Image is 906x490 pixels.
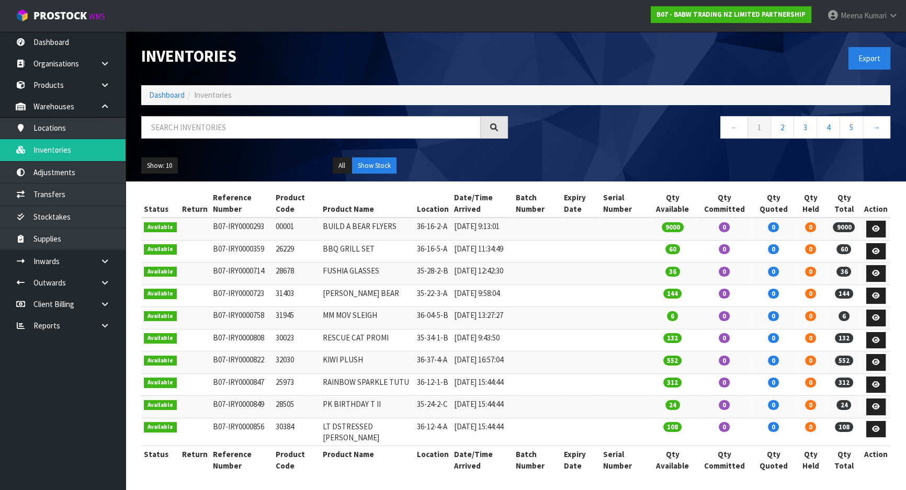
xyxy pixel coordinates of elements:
td: [DATE] 16:57:04 [451,351,513,374]
td: 35-22-3-A [414,284,451,307]
th: Serial Number [601,189,649,218]
span: 0 [768,378,779,388]
th: Qty Quoted [752,446,795,474]
th: Expiry Date [561,189,601,218]
th: Serial Number [601,446,649,474]
td: B07-IRY0000723 [210,284,273,307]
td: BBQ GRILL SET [320,240,414,263]
td: 36-16-2-A [414,218,451,240]
span: 108 [663,422,682,432]
td: 31403 [273,284,320,307]
td: [DATE] 11:34:49 [451,240,513,263]
td: [DATE] 9:13:01 [451,218,513,240]
td: [DATE] 9:58:04 [451,284,513,307]
td: 30023 [273,329,320,351]
td: B07-IRY0000808 [210,329,273,351]
button: Export [848,47,890,70]
a: 3 [794,116,817,139]
span: 0 [719,333,730,343]
input: Search inventories [141,116,481,139]
a: Dashboard [149,90,185,100]
nav: Page navigation [524,116,890,142]
span: Available [144,333,177,344]
th: Reference Number [210,446,273,474]
span: Available [144,289,177,299]
span: 0 [719,222,730,232]
td: 35-24-2-C [414,396,451,418]
th: Action [862,446,890,474]
span: 0 [805,289,816,299]
span: 0 [719,400,730,410]
th: Qty Total [826,189,862,218]
span: Available [144,400,177,411]
th: Location [414,189,451,218]
span: 0 [719,289,730,299]
td: [DATE] 9:43:50 [451,329,513,351]
span: 0 [805,244,816,254]
th: Qty Committed [696,189,752,218]
th: Qty Quoted [752,189,795,218]
th: Date/Time Arrived [451,446,513,474]
span: 6 [839,311,850,321]
a: → [863,116,890,139]
span: Available [144,378,177,388]
span: 552 [663,356,682,366]
span: Available [144,222,177,233]
span: 60 [836,244,851,254]
td: [DATE] 15:44:44 [451,418,513,446]
span: Meena [841,10,863,20]
th: Batch Number [513,446,561,474]
th: Location [414,446,451,474]
td: 28505 [273,396,320,418]
small: WMS [89,12,105,21]
td: LT DSTRESSED [PERSON_NAME] [320,418,414,446]
td: B07-IRY0000758 [210,307,273,329]
span: 0 [768,311,779,321]
th: Action [862,189,890,218]
th: Product Name [320,189,414,218]
td: B07-IRY0000359 [210,240,273,263]
button: All [333,157,351,174]
td: [DATE] 15:44:44 [451,396,513,418]
td: 35-28-2-B [414,263,451,285]
th: Batch Number [513,189,561,218]
span: 24 [665,400,680,410]
span: 0 [768,400,779,410]
td: RESCUE CAT PROMI [320,329,414,351]
th: Expiry Date [561,446,601,474]
span: 0 [768,333,779,343]
span: 132 [835,333,853,343]
span: 0 [768,422,779,432]
td: 36-12-1-B [414,373,451,396]
td: 00001 [273,218,320,240]
span: Available [144,267,177,277]
td: 36-37-4-A [414,351,451,374]
span: Available [144,244,177,255]
th: Qty Total [826,446,862,474]
td: B07-IRY0000293 [210,218,273,240]
span: 312 [663,378,682,388]
span: 0 [805,311,816,321]
a: B07 - BABW TRADING NZ LIMITED PARTNERSHIP [651,6,811,23]
th: Return [179,189,210,218]
span: 0 [805,333,816,343]
span: 144 [835,289,853,299]
td: MM MOV SLEIGH [320,307,414,329]
td: [DATE] 12:42:30 [451,263,513,285]
span: 0 [805,356,816,366]
span: 24 [836,400,851,410]
td: B07-IRY0000847 [210,373,273,396]
span: 312 [835,378,853,388]
span: 60 [665,244,680,254]
span: 0 [768,222,779,232]
th: Product Name [320,446,414,474]
td: 32030 [273,351,320,374]
span: 0 [768,267,779,277]
strong: B07 - BABW TRADING NZ LIMITED PARTNERSHIP [656,10,806,19]
span: 0 [719,356,730,366]
td: 30384 [273,418,320,446]
td: 28678 [273,263,320,285]
span: 9000 [833,222,855,232]
span: Available [144,356,177,366]
span: 0 [768,289,779,299]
